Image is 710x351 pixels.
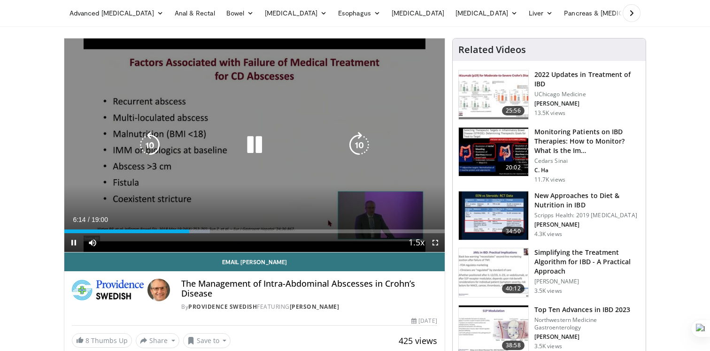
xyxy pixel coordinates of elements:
[459,248,528,297] img: 8e95e000-4584-42d0-a9a0-ddf8dce8c865.150x105_q85_crop-smart_upscale.jpg
[92,216,108,223] span: 19:00
[64,4,169,23] a: Advanced [MEDICAL_DATA]
[459,128,528,176] img: 609225da-72ea-422a-b68c-0f05c1f2df47.150x105_q85_crop-smart_upscale.jpg
[534,278,640,285] p: [PERSON_NAME]
[411,317,437,325] div: [DATE]
[502,106,525,115] span: 25:56
[534,91,640,98] p: UChicago Medicine
[534,212,640,219] p: Scripps Health: 2019 [MEDICAL_DATA]
[147,279,170,301] img: Avatar
[534,167,640,174] p: C. Ha
[458,44,526,55] h4: Related Videos
[558,4,668,23] a: Pancreas & [MEDICAL_DATA]
[502,284,525,293] span: 40:12
[534,176,565,183] p: 11.7K views
[502,163,525,172] span: 20:02
[534,70,640,89] h3: 2022 Updates in Treatment of IBD
[188,303,257,311] a: Providence Swedish
[221,4,259,23] a: Bowel
[64,252,445,271] a: Email [PERSON_NAME]
[72,279,144,301] img: Providence Swedish
[386,4,450,23] a: [MEDICAL_DATA]
[181,279,437,299] h4: The Management of Intra-Abdominal Abscesses in Crohn’s Disease
[183,333,231,348] button: Save to
[458,248,640,298] a: 40:12 Simplifying the Treatment Algorithm for IBD - A Practical Approach [PERSON_NAME] 3.5K views
[458,127,640,183] a: 20:02 Monitoring Patients on IBD Therapies: How to Monitor? What Is the Im… Cedars Sinai C. Ha 11...
[459,70,528,119] img: 9393c547-9b5d-4ed4-b79d-9c9e6c9be491.150x105_q85_crop-smart_upscale.jpg
[88,216,90,223] span: /
[181,303,437,311] div: By FEATURING
[523,4,558,23] a: Liver
[534,100,640,107] p: [PERSON_NAME]
[534,127,640,155] h3: Monitoring Patients on IBD Therapies: How to Monitor? What Is the Im…
[169,4,221,23] a: Anal & Rectal
[64,233,83,252] button: Pause
[72,333,132,348] a: 8 Thumbs Up
[64,38,445,252] video-js: Video Player
[73,216,85,223] span: 6:14
[534,343,562,350] p: 3.5K views
[136,333,179,348] button: Share
[458,191,640,241] a: 34:50 New Approaches to Diet & Nutrition in IBD Scripps Health: 2019 [MEDICAL_DATA] [PERSON_NAME]...
[259,4,332,23] a: [MEDICAL_DATA]
[290,303,340,311] a: [PERSON_NAME]
[458,70,640,120] a: 25:56 2022 Updates in Treatment of IBD UChicago Medicine [PERSON_NAME] 13.5K views
[332,4,386,23] a: Esophagus
[534,305,640,314] h3: Top Ten Advances in IBD 2023
[64,229,445,233] div: Progress Bar
[83,233,102,252] button: Mute
[502,227,525,236] span: 34:50
[450,4,523,23] a: [MEDICAL_DATA]
[407,233,426,252] button: Playback Rate
[534,230,562,238] p: 4.3K views
[85,336,89,345] span: 8
[534,316,640,331] p: Northwestern Medicine Gastroenterology
[459,191,528,240] img: 0d1747ae-4eac-4456-b2f5-cd164c21000b.150x105_q85_crop-smart_upscale.jpg
[534,287,562,295] p: 3.5K views
[534,191,640,210] h3: New Approaches to Diet & Nutrition in IBD
[534,248,640,276] h3: Simplifying the Treatment Algorithm for IBD - A Practical Approach
[534,333,640,341] p: [PERSON_NAME]
[534,221,640,229] p: [PERSON_NAME]
[534,109,565,117] p: 13.5K views
[502,341,525,350] span: 38:58
[534,157,640,165] p: Cedars Sinai
[399,335,437,346] span: 425 views
[426,233,445,252] button: Fullscreen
